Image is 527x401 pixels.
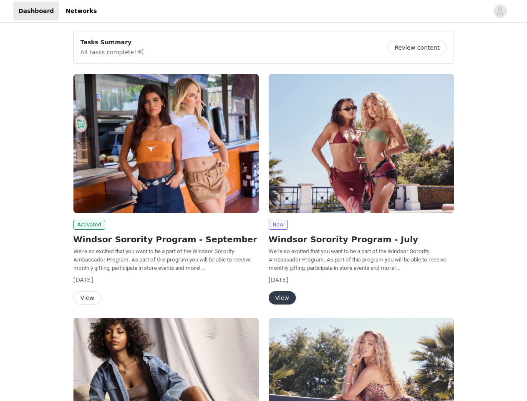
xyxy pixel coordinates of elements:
a: View [73,295,101,301]
span: Activated [73,220,106,230]
button: View [73,291,101,305]
h2: Windsor Sorority Program - July [269,233,454,246]
h2: Windsor Sorority Program - September [73,233,259,246]
img: Windsor [73,74,259,213]
a: Networks [61,2,102,20]
span: We're so excited that you want to be a part of the Windsor Sorority Ambassador Program. As part o... [269,248,446,271]
p: Tasks Summary [81,38,145,47]
span: [DATE] [269,277,288,283]
span: We're so excited that you want to be a part of the Windsor Sorority Ambassador Program. As part o... [73,248,251,271]
span: New [269,220,288,230]
p: All tasks complete! [81,47,145,57]
span: [DATE] [73,277,93,283]
button: Review content [387,41,446,54]
a: View [269,295,296,301]
button: View [269,291,296,305]
img: Windsor [269,74,454,213]
a: Dashboard [13,2,59,20]
div: avatar [496,5,504,18]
